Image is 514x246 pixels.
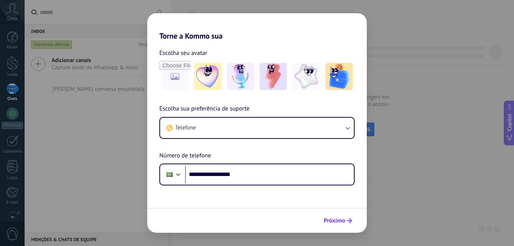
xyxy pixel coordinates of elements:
span: Escolha sua preferência de suporte [159,104,249,114]
span: Próximo [324,218,345,223]
button: Próximo [320,214,355,227]
span: Escolha seu avatar [159,48,207,58]
div: Brazil: + 55 [162,167,177,182]
img: -2.jpeg [227,63,254,90]
img: -1.jpeg [194,63,221,90]
img: -5.jpeg [326,63,353,90]
h2: Torne a Kommo sua [147,13,367,40]
img: -3.jpeg [260,63,287,90]
button: Telefone [160,118,354,138]
img: -4.jpeg [293,63,320,90]
span: Telefone [175,124,196,132]
span: Número de telefone [159,151,211,161]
